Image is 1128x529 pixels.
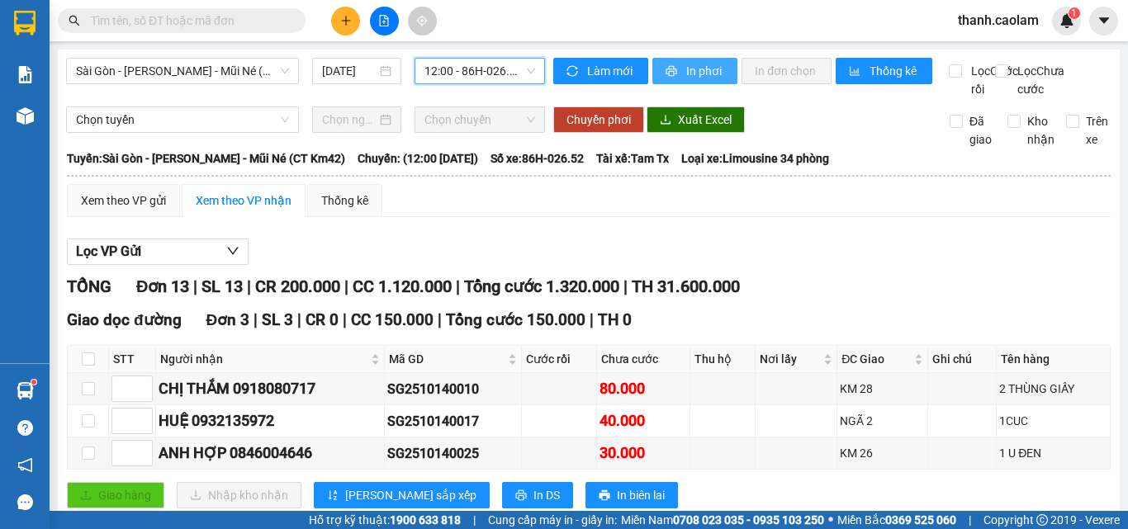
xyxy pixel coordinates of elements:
[600,409,686,432] div: 40.000
[322,111,377,129] input: Chọn ngày
[416,15,428,26] span: aim
[408,7,437,35] button: aim
[999,412,1107,430] div: 1CUC
[321,191,368,210] div: Thống kê
[387,411,519,432] div: SG2510140017
[515,489,527,503] span: printer
[438,310,442,329] span: |
[840,444,925,462] div: KM 26
[358,149,478,168] span: Chuyến: (12:00 [DATE])
[297,310,301,329] span: |
[999,444,1107,462] div: 1 U ĐEN
[385,373,522,405] td: SG2510140010
[1021,112,1061,149] span: Kho nhận
[17,382,34,399] img: warehouse-icon
[837,511,956,529] span: Miền Bắc
[928,346,997,373] th: Ghi chú
[681,149,829,168] span: Loại xe: Limousine 34 phòng
[109,346,156,373] th: STT
[666,65,680,78] span: printer
[201,276,243,296] span: SL 13
[67,152,345,165] b: Tuyến: Sài Gòn - [PERSON_NAME] - Mũi Né (CT Km42)
[370,7,399,35] button: file-add
[1059,13,1074,28] img: icon-new-feature
[566,65,581,78] span: sync
[17,107,34,125] img: warehouse-icon
[841,350,911,368] span: ĐC Giao
[17,420,33,436] span: question-circle
[1036,514,1048,526] span: copyright
[597,346,690,373] th: Chưa cước
[849,65,863,78] span: bar-chart
[353,276,452,296] span: CC 1.120.000
[1011,62,1067,98] span: Lọc Chưa cước
[836,58,932,84] button: bar-chartThống kê
[473,511,476,529] span: |
[107,24,159,158] b: BIÊN NHẬN GỬI HÀNG HÓA
[387,443,519,464] div: SG2510140025
[652,58,737,84] button: printerIn phơi
[159,442,382,465] div: ANH HỢP 0846004646
[309,511,461,529] span: Hỗ trợ kỹ thuật:
[159,409,382,432] div: HUỆ 0932135972
[254,310,258,329] span: |
[343,310,347,329] span: |
[502,482,573,508] button: printerIn DS
[226,244,239,257] span: down
[345,486,476,504] span: [PERSON_NAME] sắp xếp
[963,112,998,149] span: Đã giao
[533,486,560,504] span: In DS
[177,482,301,508] button: downloadNhập kho nhận
[378,15,390,26] span: file-add
[997,346,1111,373] th: Tên hàng
[424,59,535,83] span: 12:00 - 86H-026.52
[67,482,164,508] button: uploadGiao hàng
[306,310,339,329] span: CR 0
[17,457,33,473] span: notification
[999,380,1107,398] div: 2 THÙNG GIẤY
[742,58,832,84] button: In đơn chọn
[456,276,460,296] span: |
[262,310,293,329] span: SL 3
[673,513,824,527] strong: 0708 023 035 - 0935 103 250
[387,379,519,399] div: SG2510140010
[870,62,919,80] span: Thống kê
[678,111,732,129] span: Xuất Excel
[590,310,594,329] span: |
[17,66,34,83] img: solution-icon
[139,78,227,99] li: (c) 2017
[599,489,610,503] span: printer
[139,63,227,76] b: [DOMAIN_NAME]
[327,489,339,503] span: sort-ascending
[81,191,166,210] div: Xem theo VP gửi
[331,7,360,35] button: plus
[14,11,36,35] img: logo-vxr
[488,511,617,529] span: Cung cấp máy in - giấy in:
[964,62,1021,98] span: Lọc Cước rồi
[690,346,756,373] th: Thu hộ
[632,276,740,296] span: TH 31.600.000
[600,377,686,400] div: 80.000
[67,310,182,329] span: Giao dọc đường
[464,276,619,296] span: Tổng cước 1.320.000
[553,106,644,133] button: Chuyển phơi
[159,377,382,400] div: CHỊ THẮM 0918080717
[314,482,490,508] button: sort-ascending[PERSON_NAME] sắp xếp
[840,412,925,430] div: NGÃ 2
[617,486,665,504] span: In biên lai
[491,149,584,168] span: Số xe: 86H-026.52
[193,276,197,296] span: |
[623,276,628,296] span: |
[760,350,821,368] span: Nơi lấy
[160,350,367,368] span: Người nhận
[660,114,671,127] span: download
[76,59,289,83] span: Sài Gòn - Phan Thiết - Mũi Né (CT Km42)
[385,437,522,470] td: SG2510140025
[255,276,340,296] span: CR 200.000
[686,62,724,80] span: In phơi
[340,15,352,26] span: plus
[206,310,250,329] span: Đơn 3
[1069,7,1080,19] sup: 1
[598,310,632,329] span: TH 0
[322,62,377,80] input: 14/10/2025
